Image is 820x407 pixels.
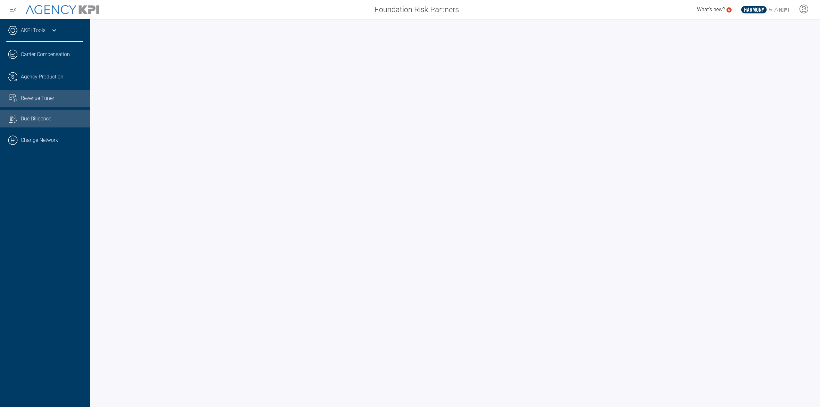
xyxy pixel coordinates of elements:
text: 5 [728,8,730,12]
span: What's new? [697,6,725,12]
a: AKPI Tools [21,27,45,34]
span: Foundation Risk Partners [374,4,459,15]
img: AgencyKPI [26,5,99,14]
span: Revenue Tuner [21,94,54,102]
a: 5 [726,7,732,12]
span: Agency Production [21,73,63,81]
span: Due Diligence [21,115,51,123]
